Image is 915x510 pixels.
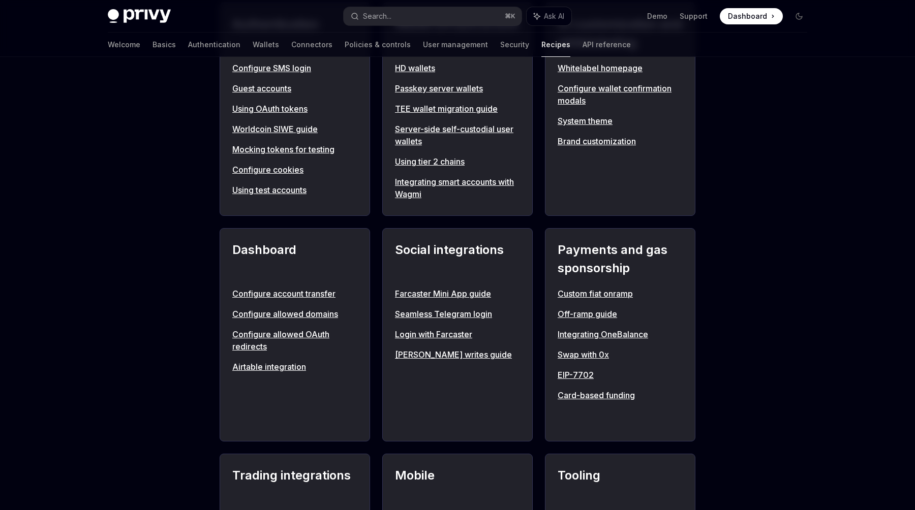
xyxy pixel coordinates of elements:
[395,82,520,94] a: Passkey server wallets
[232,123,357,135] a: Worldcoin SIWE guide
[558,135,683,147] a: Brand customization
[395,288,520,300] a: Farcaster Mini App guide
[720,8,783,24] a: Dashboard
[395,176,520,200] a: Integrating smart accounts with Wagmi
[558,466,683,503] h2: Tooling
[232,328,357,353] a: Configure allowed OAuth redirects
[345,33,411,57] a: Policies & controls
[647,11,667,21] a: Demo
[395,328,520,340] a: Login with Farcaster
[232,288,357,300] a: Configure account transfer
[188,33,240,57] a: Authentication
[558,82,683,107] a: Configure wallet confirmation modals
[527,7,571,25] button: Ask AI
[108,9,171,23] img: dark logo
[558,348,683,361] a: Swap with 0x
[232,361,357,373] a: Airtable integration
[558,62,683,74] a: Whitelabel homepage
[541,33,570,57] a: Recipes
[728,11,767,21] span: Dashboard
[395,155,520,168] a: Using tier 2 chains
[558,308,683,320] a: Off-ramp guide
[363,10,391,22] div: Search...
[232,308,357,320] a: Configure allowed domains
[232,143,357,155] a: Mocking tokens for testing
[558,288,683,300] a: Custom fiat onramp
[395,62,520,74] a: HD wallets
[395,466,520,503] h2: Mobile
[395,241,520,277] h2: Social integrations
[344,7,522,25] button: Search...⌘K
[253,33,279,57] a: Wallets
[291,33,332,57] a: Connectors
[544,11,564,21] span: Ask AI
[232,82,357,94] a: Guest accounts
[500,33,529,57] a: Security
[505,12,515,20] span: ⌘ K
[395,308,520,320] a: Seamless Telegram login
[791,8,807,24] button: Toggle dark mode
[558,369,683,381] a: EIP-7702
[558,328,683,340] a: Integrating OneBalance
[232,184,357,196] a: Using test accounts
[108,33,140,57] a: Welcome
[395,348,520,361] a: [PERSON_NAME] writes guide
[232,241,357,277] h2: Dashboard
[423,33,488,57] a: User management
[232,164,357,176] a: Configure cookies
[680,11,708,21] a: Support
[558,115,683,127] a: System theme
[558,389,683,401] a: Card-based funding
[232,103,357,115] a: Using OAuth tokens
[152,33,176,57] a: Basics
[232,62,357,74] a: Configure SMS login
[232,466,357,503] h2: Trading integrations
[583,33,631,57] a: API reference
[395,123,520,147] a: Server-side self-custodial user wallets
[558,241,683,277] h2: Payments and gas sponsorship
[395,103,520,115] a: TEE wallet migration guide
